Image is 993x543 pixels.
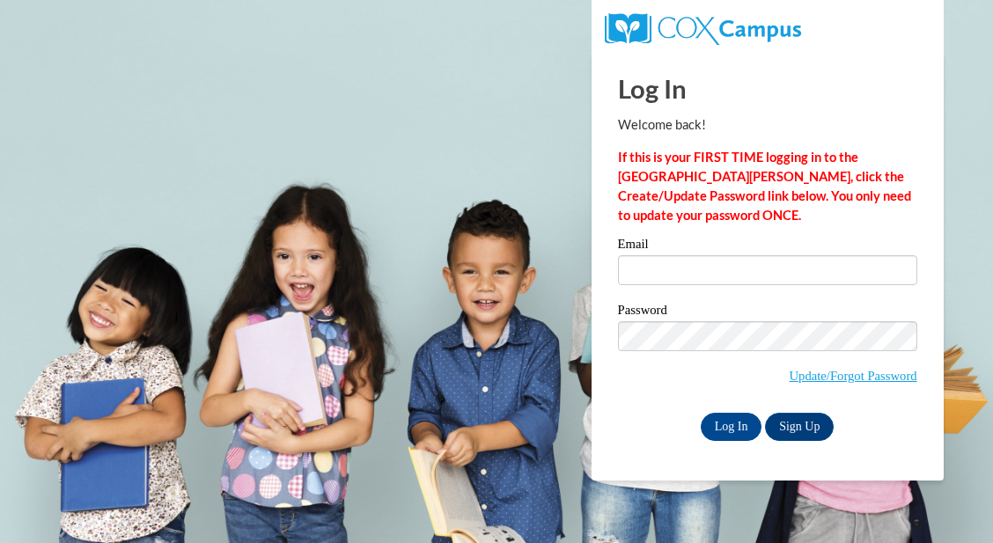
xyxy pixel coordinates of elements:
p: Welcome back! [618,115,917,135]
a: Sign Up [765,413,834,441]
a: Update/Forgot Password [790,369,917,383]
strong: If this is your FIRST TIME logging in to the [GEOGRAPHIC_DATA][PERSON_NAME], click the Create/Upd... [618,150,911,223]
a: COX Campus [605,20,801,35]
input: Log In [701,413,762,441]
label: Email [618,238,917,255]
label: Password [618,304,917,321]
h1: Log In [618,70,917,106]
img: COX Campus [605,13,801,45]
